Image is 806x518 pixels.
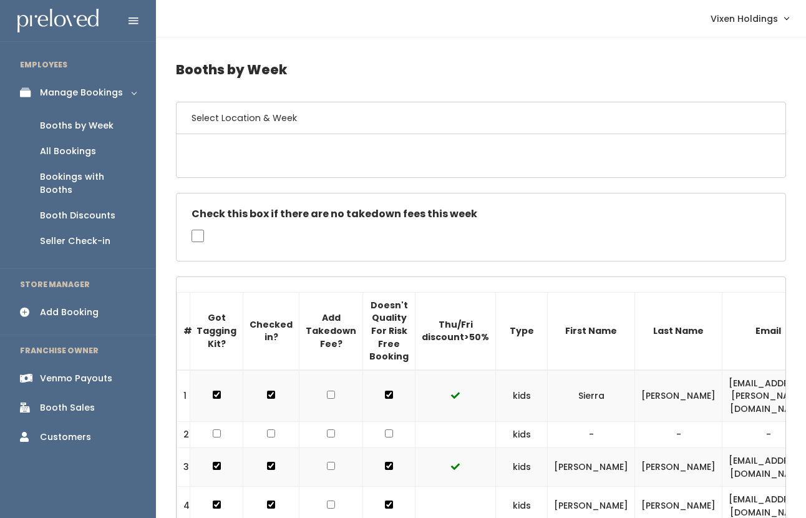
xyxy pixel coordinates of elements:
[177,102,785,134] h6: Select Location & Week
[40,372,112,385] div: Venmo Payouts
[548,448,635,487] td: [PERSON_NAME]
[496,292,548,369] th: Type
[548,422,635,448] td: -
[496,448,548,487] td: kids
[415,292,496,369] th: Thu/Fri discount>50%
[177,292,190,369] th: #
[190,292,243,369] th: Got Tagging Kit?
[635,448,722,487] td: [PERSON_NAME]
[40,401,95,414] div: Booth Sales
[40,86,123,99] div: Manage Bookings
[299,292,363,369] th: Add Takedown Fee?
[17,9,99,33] img: preloved logo
[40,431,91,444] div: Customers
[40,145,96,158] div: All Bookings
[40,170,136,197] div: Bookings with Booths
[363,292,415,369] th: Doesn't Quality For Risk Free Booking
[698,5,801,32] a: Vixen Holdings
[176,52,786,87] h4: Booths by Week
[40,209,115,222] div: Booth Discounts
[177,422,190,448] td: 2
[548,292,635,369] th: First Name
[40,119,114,132] div: Booths by Week
[711,12,778,26] span: Vixen Holdings
[177,370,190,422] td: 1
[496,370,548,422] td: kids
[496,422,548,448] td: kids
[40,306,99,319] div: Add Booking
[635,370,722,422] td: [PERSON_NAME]
[177,448,190,487] td: 3
[40,235,110,248] div: Seller Check-in
[548,370,635,422] td: Sierra
[635,292,722,369] th: Last Name
[635,422,722,448] td: -
[192,208,770,220] h5: Check this box if there are no takedown fees this week
[243,292,299,369] th: Checked in?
